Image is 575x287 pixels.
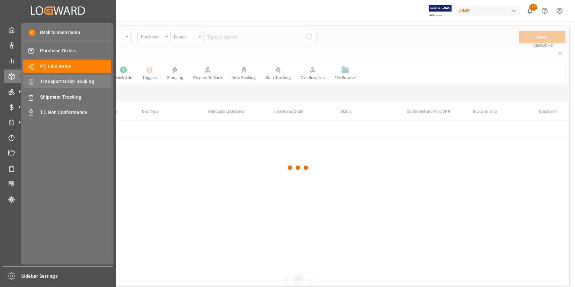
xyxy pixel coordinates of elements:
a: Sailing Schedules [4,162,112,175]
div: JIMS [456,6,520,16]
span: PO Line Items [40,63,111,70]
span: Transport Order Booking [40,78,111,85]
span: Back to main menu [35,29,80,36]
a: My Cockpit [4,24,112,36]
a: My Reports [4,54,112,67]
span: 77 [529,4,537,11]
a: TO Non Conformance [23,106,111,119]
a: Tracking Shipment [4,193,112,206]
a: Timeslot Management V2 [4,131,112,144]
button: show 77 new notifications [522,3,537,18]
span: Sidebar Settings [22,273,113,280]
a: Data Management [4,39,112,52]
a: CO2 Calculator [4,177,112,190]
span: Shipment Tracking [40,94,111,101]
a: Shipment Tracking [23,90,111,103]
a: Purchase Orders [23,44,111,57]
a: Document Management [4,147,112,160]
button: JIMS [456,4,522,17]
span: Purchase Orders [40,47,111,54]
a: Transport Order Booking [23,75,111,88]
img: Exertis%20JAM%20-%20Email%20Logo.jpg_1722504956.jpg [429,5,452,17]
a: PO Line Items [23,60,111,72]
button: Help Center [537,3,552,18]
span: TO Non Conformance [40,109,111,116]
